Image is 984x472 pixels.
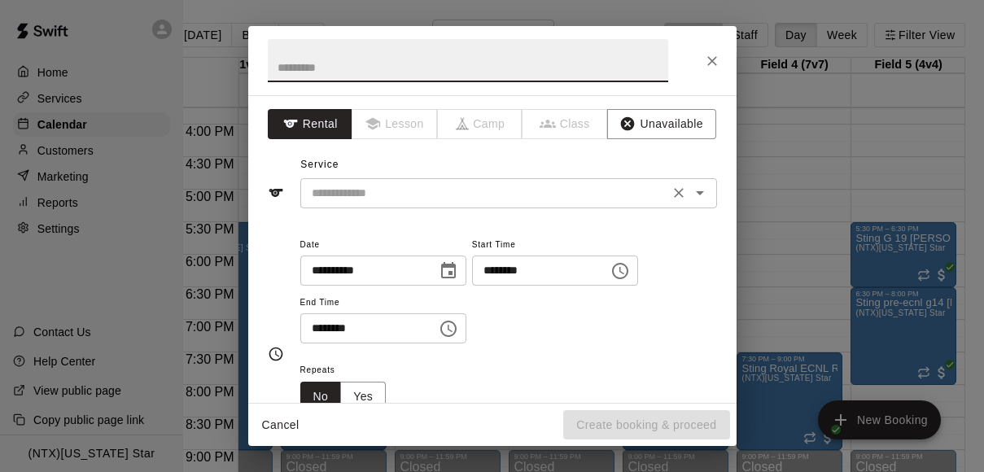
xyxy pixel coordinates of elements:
[432,255,465,287] button: Choose date, selected date is Sep 16, 2025
[352,109,438,139] span: Upgrade your plan to access this feature
[268,185,284,201] svg: Service
[667,181,690,204] button: Clear
[438,109,523,139] span: Upgrade your plan to access this feature
[300,159,339,170] span: Service
[300,382,342,412] button: No
[255,410,307,440] button: Cancel
[689,181,711,204] button: Open
[523,109,608,139] span: Upgrade your plan to access this feature
[432,312,465,345] button: Choose time, selected time is 6:00 PM
[604,255,636,287] button: Choose time, selected time is 5:30 PM
[300,234,466,256] span: Date
[698,46,727,76] button: Close
[300,382,387,412] div: outlined button group
[268,109,353,139] button: Rental
[472,234,638,256] span: Start Time
[268,346,284,362] svg: Timing
[340,382,386,412] button: Yes
[607,109,716,139] button: Unavailable
[300,360,400,382] span: Repeats
[300,292,466,314] span: End Time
